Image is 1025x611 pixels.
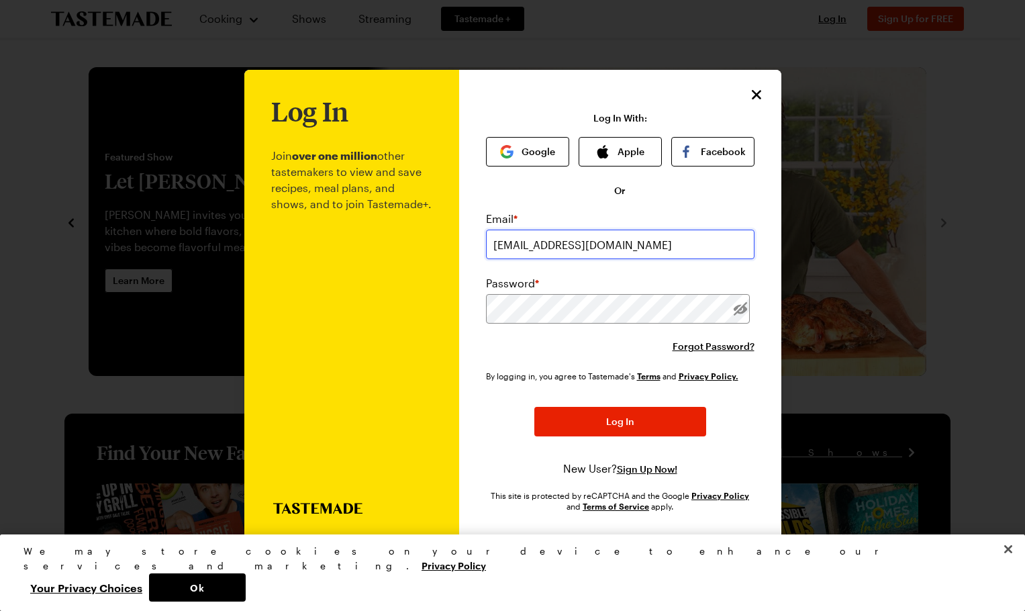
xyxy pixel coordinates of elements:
[579,137,662,167] button: Apple
[486,137,569,167] button: Google
[271,97,348,126] h1: Log In
[593,113,647,124] p: Log In With:
[23,544,990,573] div: We may store cookies on your device to enhance our services and marketing.
[673,340,754,353] button: Forgot Password?
[486,275,539,291] label: Password
[486,369,744,383] div: By logging in, you agree to Tastemade's and
[637,370,661,381] a: Tastemade Terms of Service
[486,211,518,227] label: Email
[993,534,1023,564] button: Close
[617,463,677,476] button: Sign Up Now!
[23,573,149,602] button: Your Privacy Choices
[292,149,377,162] b: over one million
[583,500,649,512] a: Google Terms of Service
[563,462,617,475] span: New User?
[671,137,754,167] button: Facebook
[679,370,738,381] a: Tastemade Privacy Policy
[486,490,754,512] div: This site is protected by reCAPTCHA and the Google and apply.
[748,86,765,103] button: Close
[271,126,432,502] p: Join other tastemakers to view and save recipes, meal plans, and shows, and to join Tastemade+.
[149,573,246,602] button: Ok
[534,407,706,436] button: Log In
[691,489,749,501] a: Google Privacy Policy
[614,184,626,197] span: Or
[23,544,990,602] div: Privacy
[422,559,486,571] a: More information about your privacy, opens in a new tab
[606,415,634,428] span: Log In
